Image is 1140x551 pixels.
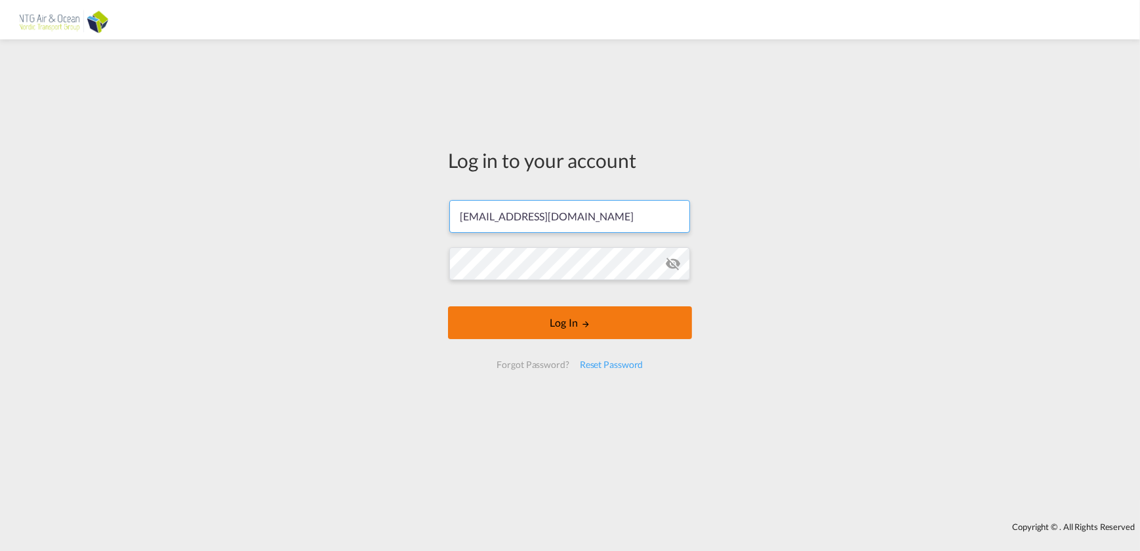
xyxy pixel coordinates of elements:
[491,353,574,377] div: Forgot Password?
[575,353,649,377] div: Reset Password
[665,256,681,272] md-icon: icon-eye-off
[20,5,108,35] img: c10840d0ab7511ecb0716db42be36143.png
[448,306,692,339] button: LOGIN
[449,200,690,233] input: Enter email/phone number
[448,146,692,174] div: Log in to your account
